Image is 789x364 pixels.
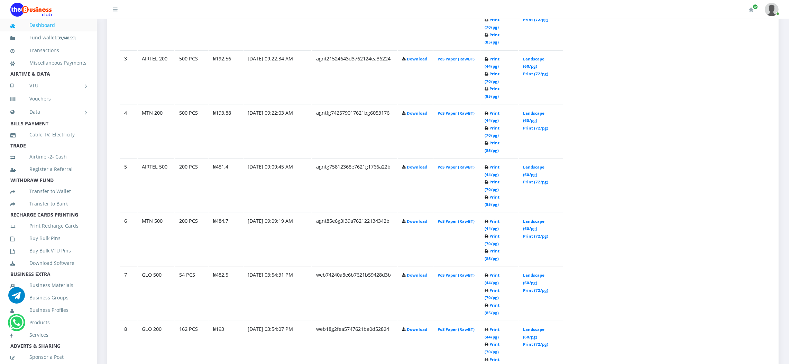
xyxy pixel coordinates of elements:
[485,125,499,138] a: Print (70/pg)
[753,4,758,9] span: Renew/Upgrade Subscription
[485,86,499,99] a: Print (85/pg)
[10,196,86,212] a: Transfer to Bank
[485,71,499,84] a: Print (70/pg)
[209,213,243,266] td: ₦484.7
[485,219,499,231] a: Print (44/pg)
[209,267,243,320] td: ₦482.5
[10,77,86,94] a: VTU
[312,159,397,212] td: agntg75812368e7621g1766a22b
[10,42,86,58] a: Transactions
[209,105,243,158] td: ₦193.88
[523,111,544,123] a: Landscape (60/pg)
[438,164,475,170] a: PoS Paper (RawBT)
[175,105,208,158] td: 500 PCS
[485,272,499,285] a: Print (44/pg)
[523,71,548,76] a: Print (72/pg)
[485,288,499,300] a: Print (70/pg)
[485,194,499,207] a: Print (85/pg)
[523,272,544,285] a: Landscape (60/pg)
[10,243,86,259] a: Buy Bulk VTU Pins
[244,267,311,320] td: [DATE] 03:54:31 PM
[10,327,86,343] a: Services
[10,149,86,165] a: Airtime -2- Cash
[485,233,499,246] a: Print (70/pg)
[56,35,76,40] small: [ ]
[10,277,86,293] a: Business Materials
[438,272,475,278] a: PoS Paper (RawBT)
[138,267,174,320] td: GLO 500
[120,267,137,320] td: 7
[138,159,174,212] td: AIRTEL 500
[485,327,499,339] a: Print (44/pg)
[407,327,427,332] a: Download
[8,292,25,304] a: Chat for support
[10,290,86,306] a: Business Groups
[120,50,137,104] td: 3
[10,315,86,331] a: Products
[10,161,86,177] a: Register a Referral
[10,255,86,271] a: Download Software
[438,111,475,116] a: PoS Paper (RawBT)
[523,219,544,231] a: Landscape (60/pg)
[175,159,208,212] td: 200 PCS
[120,105,137,158] td: 4
[10,91,86,107] a: Vouchers
[765,3,779,16] img: User
[485,342,499,354] a: Print (70/pg)
[10,302,86,318] a: Business Profiles
[485,248,499,261] a: Print (85/pg)
[407,219,427,224] a: Download
[10,30,86,46] a: Fund wallet[39,948.59]
[485,179,499,192] a: Print (70/pg)
[485,164,499,177] a: Print (44/pg)
[523,327,544,339] a: Landscape (60/pg)
[312,105,397,158] td: agntfg742579017621bg6053176
[749,7,754,12] i: Renew/Upgrade Subscription
[523,342,548,347] a: Print (72/pg)
[10,17,86,33] a: Dashboard
[138,213,174,266] td: MTN 500
[138,50,174,104] td: AIRTEL 200
[175,213,208,266] td: 200 PCS
[523,17,548,22] a: Print (72/pg)
[175,267,208,320] td: 54 PCS
[10,103,86,121] a: Data
[209,50,243,104] td: ₦192.56
[312,50,397,104] td: agnt21524643d3762124ea36224
[138,105,174,158] td: MTN 200
[485,140,499,153] a: Print (85/pg)
[523,288,548,293] a: Print (72/pg)
[58,35,74,40] b: 39,948.59
[485,32,499,45] a: Print (85/pg)
[485,56,499,69] a: Print (44/pg)
[438,219,475,224] a: PoS Paper (RawBT)
[407,56,427,61] a: Download
[485,303,499,315] a: Print (85/pg)
[438,327,475,332] a: PoS Paper (RawBT)
[120,213,137,266] td: 6
[312,267,397,320] td: web74240a8e6b7621b59428d3b
[523,125,548,131] a: Print (72/pg)
[175,50,208,104] td: 500 PCS
[244,213,311,266] td: [DATE] 09:09:19 AM
[10,127,86,143] a: Cable TV, Electricity
[120,159,137,212] td: 5
[10,230,86,246] a: Buy Bulk Pins
[407,164,427,170] a: Download
[9,319,24,331] a: Chat for support
[523,56,544,69] a: Landscape (60/pg)
[312,213,397,266] td: agnt85e6g3f39a762122134342b
[10,3,52,17] img: Logo
[10,55,86,71] a: Miscellaneous Payments
[244,105,311,158] td: [DATE] 09:22:03 AM
[523,164,544,177] a: Landscape (60/pg)
[407,272,427,278] a: Download
[10,218,86,234] a: Print Recharge Cards
[244,50,311,104] td: [DATE] 09:22:34 AM
[485,111,499,123] a: Print (44/pg)
[523,179,548,184] a: Print (72/pg)
[10,183,86,199] a: Transfer to Wallet
[523,233,548,239] a: Print (72/pg)
[407,111,427,116] a: Download
[438,56,475,61] a: PoS Paper (RawBT)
